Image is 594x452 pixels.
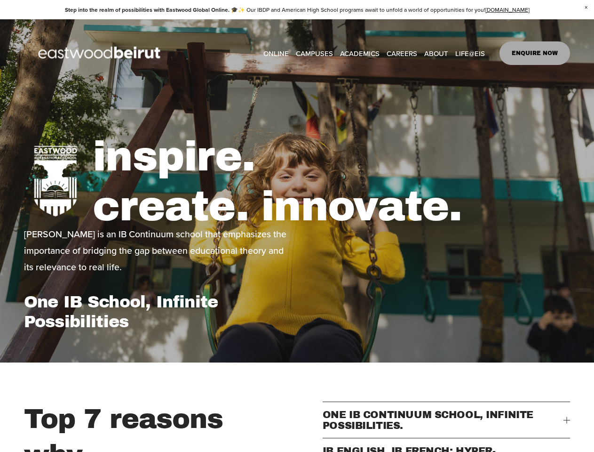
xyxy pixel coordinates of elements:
a: folder dropdown [296,46,333,60]
a: folder dropdown [424,46,448,60]
h1: One IB School, Infinite Possibilities [24,292,294,331]
a: folder dropdown [340,46,380,60]
h1: inspire. create. innovate. [93,132,570,231]
button: ONE IB CONTINUUM SCHOOL, INFINITE POSSIBILITIES. [323,402,570,438]
span: ACADEMICS [340,47,380,60]
a: ONLINE [263,46,289,60]
a: folder dropdown [455,46,485,60]
span: ONE IB CONTINUUM SCHOOL, INFINITE POSSIBILITIES. [323,409,564,431]
span: CAMPUSES [296,47,333,60]
img: EastwoodIS Global Site [24,29,177,77]
a: [DOMAIN_NAME] [485,6,530,14]
span: LIFE@EIS [455,47,485,60]
span: ABOUT [424,47,448,60]
a: CAREERS [387,46,417,60]
p: [PERSON_NAME] is an IB Continuum school that emphasizes the importance of bridging the gap betwee... [24,226,294,276]
a: ENQUIRE NOW [499,41,570,65]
